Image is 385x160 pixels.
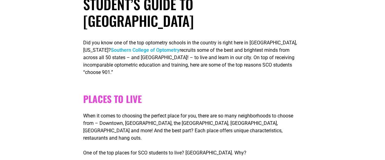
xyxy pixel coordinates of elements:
span: When it comes to choosing the perfect place for you, there are so many neighborhoods to choose fr... [83,113,293,141]
span: Did you know one of the top optometry schools in the country is right here in [GEOGRAPHIC_DATA], ... [83,40,297,75]
span: One of the top places for SCO students to live? [GEOGRAPHIC_DATA]. Why? [83,150,246,156]
a: Southern College of Optometry [111,47,180,53]
b: Places to live [83,92,142,106]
